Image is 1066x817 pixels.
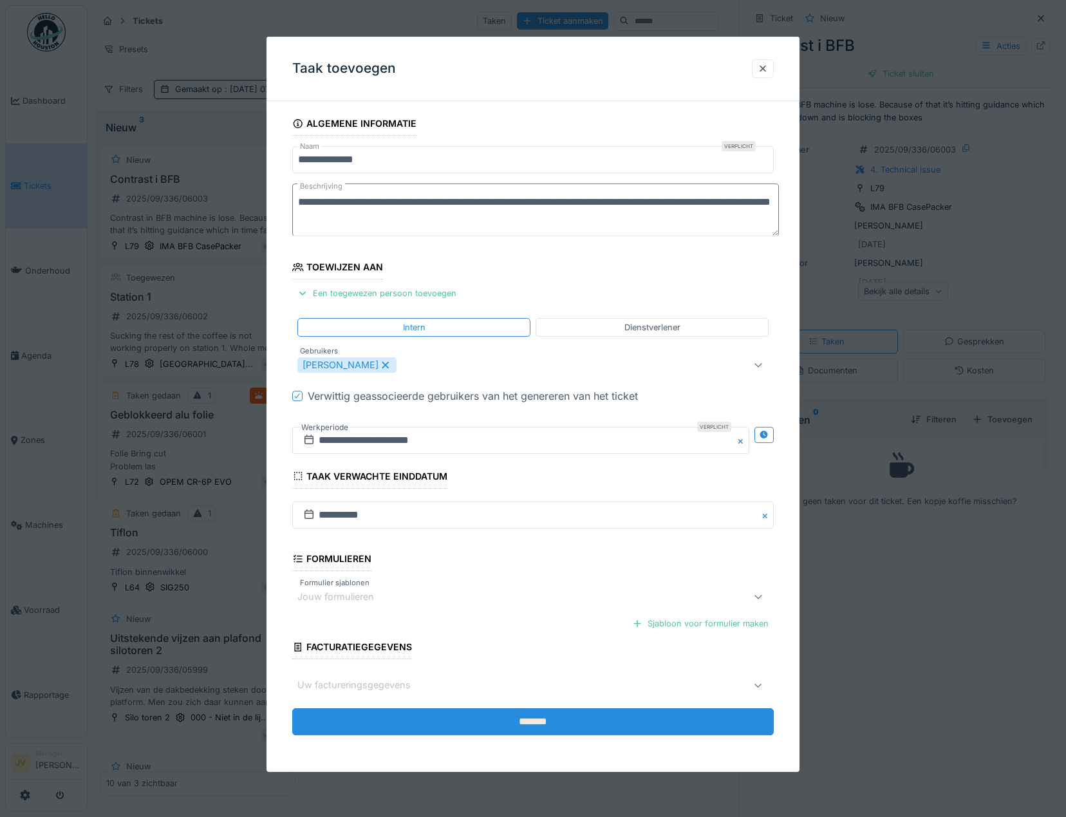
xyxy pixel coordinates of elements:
label: Beschrijving [297,178,345,194]
label: Werkperiode [300,420,350,435]
div: Verwittig geassocieerde gebruikers van het genereren van het ticket [308,388,638,404]
div: Toewijzen aan [292,258,383,279]
h3: Taak toevoegen [292,61,396,77]
div: Formulieren [292,549,371,571]
div: Verplicht [697,422,731,432]
div: Jouw formulieren [297,590,392,604]
div: Taak verwachte einddatum [292,467,447,489]
div: Dienstverlener [624,321,680,333]
button: Close [760,502,774,529]
label: Gebruikers [297,346,341,357]
div: Uw factureringsgegevens [297,679,429,693]
button: Close [735,427,749,454]
div: Sjabloon voor formulier maken [627,615,774,632]
div: Een toegewezen persoon toevoegen [292,285,462,303]
div: Facturatiegegevens [292,637,412,659]
div: Algemene informatie [292,114,416,136]
div: Verplicht [722,141,756,151]
label: Formulier sjablonen [297,578,372,588]
div: [PERSON_NAME] [297,357,397,373]
label: Naam [297,141,322,152]
div: Intern [403,321,425,333]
